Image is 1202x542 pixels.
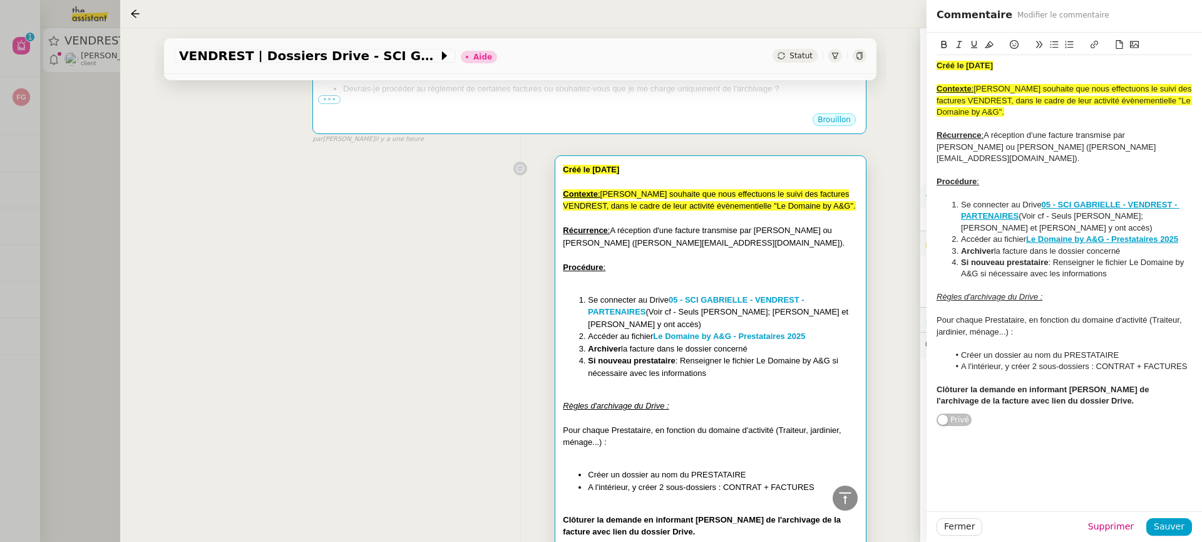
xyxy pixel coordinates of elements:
[944,519,975,534] span: Fermer
[925,189,990,203] span: ⚙️
[588,481,858,494] li: A l'intérieur, y créer 2 sous-dossiers : CONTRAT + FACTURES
[937,84,972,93] u: Contexte
[949,246,1193,257] li: la facture dans le dossier concerné
[925,315,1081,325] span: ⏲️
[949,257,1193,280] li: : Renseigner le fichier Le Domaine by A&G si nécessaire avec les informations
[937,292,1042,301] u: Règles d'archivage du Drive :
[588,294,858,331] li: Se connecter au Drive (Voir cf - Seuls [PERSON_NAME]; [PERSON_NAME] et [PERSON_NAME] y ont accès)
[563,401,669,410] u: Règles d'archivage du Drive :
[563,224,858,249] div: A réception d'une facture transmise par [PERSON_NAME] ou [PERSON_NAME] ([PERSON_NAME][EMAIL_ADDRE...
[343,83,861,95] li: Devrais-je procéder au règlement de certaines factures ou souhaitez-vous que je me charge uniquem...
[1146,518,1192,536] button: Sauver
[961,200,1179,221] a: 05 - SCI GABRIELLE - VENDREST - PARTENAIRES
[604,263,606,272] u: :
[925,236,1007,251] span: 🔐
[961,258,1048,267] strong: Si nouveau prestataire
[179,50,438,62] span: VENDREST | Dossiers Drive - SCI Gabrielle
[982,130,984,140] u: :
[949,234,1193,245] li: Accéder au fichier
[312,134,424,145] small: [PERSON_NAME]
[653,331,805,341] a: Le Domaine by A&G - Prestataires 2025
[563,424,858,449] div: Pour chaque Prestataire, en fonction du domaine d'activité (Traiteur, jardinier, ménage...) :
[949,361,1193,372] li: A l'intérieur, y créer 2 sous-dossiers : CONTRAT + FACTURES
[937,6,1012,24] span: Commentaire
[920,184,1202,208] div: ⚙️Procédures
[937,385,1151,405] strong: Clôturer la demande en informant [PERSON_NAME] de l'archivage de la facture avec lien du dossier ...
[1154,519,1184,534] span: Sauver
[375,134,424,145] span: il y a une heure
[588,343,858,355] li: la facture dans le dossier concerné
[961,246,994,256] strong: Archiver
[977,177,979,186] u: :
[818,115,851,124] span: Brouillon
[937,130,1192,164] div: A réception d'une facture transmise par [PERSON_NAME] ou [PERSON_NAME] ([PERSON_NAME][EMAIL_ADDRE...
[1026,234,1178,244] a: Le Domaine by A&G - Prestataires 2025
[563,263,603,272] u: Procédure
[937,518,982,536] button: Fermer
[312,134,323,145] span: par
[920,308,1202,332] div: ⏲️Tâches 59:31 55actions
[937,61,993,70] strong: Créé le [DATE]
[563,165,619,174] strong: Créé le [DATE]
[949,199,1193,234] li: Se connecter au Drive (Voir cf - Seuls [PERSON_NAME]; [PERSON_NAME] et [PERSON_NAME] y ont accès)
[598,189,600,199] u: :
[937,414,972,426] button: Privé
[588,355,858,379] li: : Renseigner le fichier Le Domaine by A&G si nécessaire avec les informations
[937,315,1192,338] div: Pour chaque Prestataire, en fonction du domaine d'activité (Traiteur, jardinier, ménage...) :
[588,356,675,365] strong: Si nouveau prestataire
[949,350,1193,361] li: Créer un dossier au nom du PRESTATAIRE
[588,330,858,343] li: Accéder au fichier
[563,189,855,211] span: [PERSON_NAME] souhaite que nous effectuons le suivi des factures VENDREST, dans le cadre de leur ...
[920,231,1202,256] div: 🔐Données client
[588,295,804,317] a: 05 - SCI GABRIELLE - VENDREST - PARTENAIRES
[563,226,608,235] u: Récurrence
[563,189,598,199] u: Contexte
[563,515,841,537] strong: Clôturer la demande en informant [PERSON_NAME] de l'archivage de la facture avec lien du dossier ...
[588,469,858,481] li: Créer un dossier au nom du PRESTATAIRE
[937,177,977,186] u: Procédure
[318,95,341,104] span: •••
[950,414,969,426] span: Privé
[789,51,813,60] span: Statut
[608,226,610,235] u: :
[1088,519,1134,534] span: Supprimer
[937,130,982,140] u: Récurrence
[972,84,974,93] u: :
[920,333,1202,357] div: 💬Commentaires 2
[925,340,1028,350] span: 💬
[588,344,621,353] strong: Archiver
[473,53,492,61] div: Aide
[1017,9,1109,21] span: Modifier le commentaire
[937,84,1194,117] span: [PERSON_NAME] souhaite que nous effectuons le suivi des factures VENDREST, dans le cadre de leur ...
[1081,518,1141,536] button: Supprimer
